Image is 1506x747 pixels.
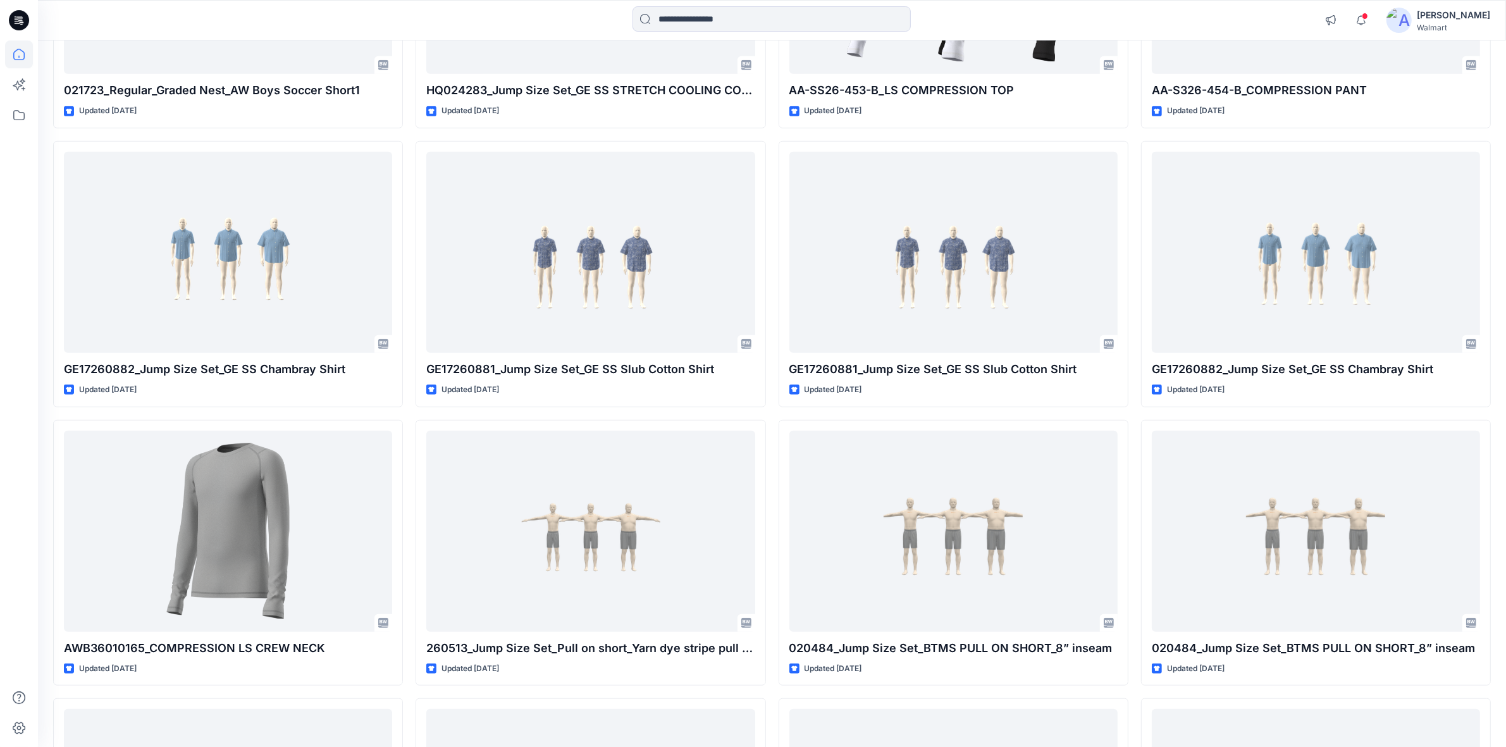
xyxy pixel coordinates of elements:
[805,104,862,118] p: Updated [DATE]
[1167,104,1225,118] p: Updated [DATE]
[79,104,137,118] p: Updated [DATE]
[441,383,499,397] p: Updated [DATE]
[1167,383,1225,397] p: Updated [DATE]
[805,383,862,397] p: Updated [DATE]
[426,639,755,657] p: 260513_Jump Size Set_Pull on short_Yarn dye stripe pull on short_ Inseam 8inch
[1152,431,1480,632] a: 020484_Jump Size Set_BTMS PULL ON SHORT_8” inseam
[64,82,392,99] p: 021723_Regular_Graded Nest_AW Boys Soccer Short1
[789,152,1118,353] a: GE17260881_Jump Size Set_GE SS Slub Cotton Shirt
[1167,662,1225,676] p: Updated [DATE]
[426,431,755,632] a: 260513_Jump Size Set_Pull on short_Yarn dye stripe pull on short_ Inseam 8inch
[789,82,1118,99] p: AA-SS26-453-B_LS COMPRESSION TOP
[789,431,1118,632] a: 020484_Jump Size Set_BTMS PULL ON SHORT_8” inseam
[426,152,755,353] a: GE17260881_Jump Size Set_GE SS Slub Cotton Shirt
[805,662,862,676] p: Updated [DATE]
[1152,152,1480,353] a: GE17260882_Jump Size Set_GE SS Chambray Shirt
[79,662,137,676] p: Updated [DATE]
[1417,23,1490,32] div: Walmart
[64,431,392,632] a: AWB36010165_COMPRESSION LS CREW NECK
[1386,8,1412,33] img: avatar
[789,639,1118,657] p: 020484_Jump Size Set_BTMS PULL ON SHORT_8” inseam
[441,104,499,118] p: Updated [DATE]
[789,361,1118,378] p: GE17260881_Jump Size Set_GE SS Slub Cotton Shirt
[441,662,499,676] p: Updated [DATE]
[79,383,137,397] p: Updated [DATE]
[1417,8,1490,23] div: [PERSON_NAME]
[64,639,392,657] p: AWB36010165_COMPRESSION LS CREW NECK
[1152,82,1480,99] p: AA-S326-454-B_COMPRESSION PANT
[64,361,392,378] p: GE17260882_Jump Size Set_GE SS Chambray Shirt
[426,82,755,99] p: HQ024283_Jump Size Set_GE SS STRETCH COOLING COMMUTER SHIRT
[64,152,392,353] a: GE17260882_Jump Size Set_GE SS Chambray Shirt
[426,361,755,378] p: GE17260881_Jump Size Set_GE SS Slub Cotton Shirt
[1152,639,1480,657] p: 020484_Jump Size Set_BTMS PULL ON SHORT_8” inseam
[1152,361,1480,378] p: GE17260882_Jump Size Set_GE SS Chambray Shirt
